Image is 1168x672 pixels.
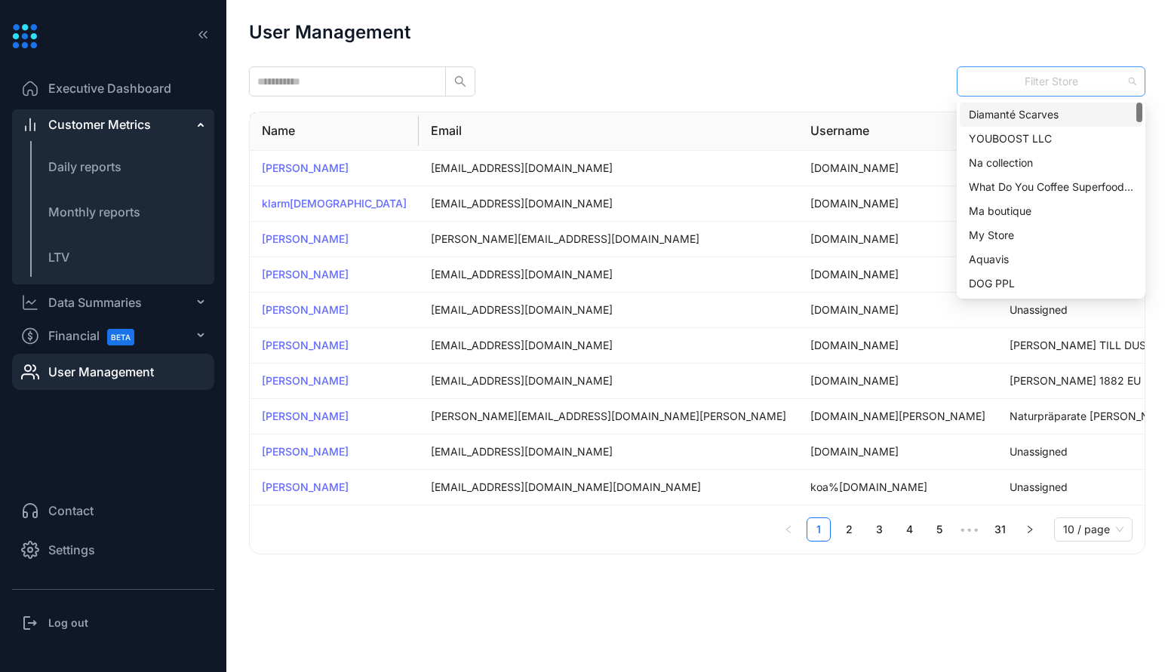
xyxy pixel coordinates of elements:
[897,517,921,542] li: 4
[48,79,171,97] span: Executive Dashboard
[1018,517,1042,542] button: right
[807,517,831,542] li: 1
[419,257,798,293] td: [EMAIL_ADDRESS][DOMAIN_NAME]
[48,159,121,174] span: Daily reports
[419,151,798,186] td: [EMAIL_ADDRESS][DOMAIN_NAME]
[798,151,997,186] td: [DOMAIN_NAME]
[969,179,1133,195] div: What Do You Coffee Superfoods Inc
[262,232,349,245] a: [PERSON_NAME]
[798,222,997,257] td: [DOMAIN_NAME]
[419,186,798,222] td: [EMAIL_ADDRESS][DOMAIN_NAME]
[798,470,997,505] td: koa%[DOMAIN_NAME]
[1018,517,1042,542] li: Next Page
[798,364,997,399] td: [DOMAIN_NAME]
[867,517,891,542] li: 3
[960,103,1142,127] div: Diamanté Scarves
[1063,518,1123,541] span: 10 / page
[262,445,349,458] a: [PERSON_NAME]
[1054,517,1133,542] div: Page Size
[927,517,951,542] li: 5
[454,75,466,87] span: search
[48,250,69,265] span: LTV
[988,518,1011,541] a: 31
[419,328,798,364] td: [EMAIL_ADDRESS][DOMAIN_NAME]
[250,112,419,150] th: Name
[807,518,830,541] a: 1
[48,319,148,353] span: Financial
[419,112,798,150] th: Email
[48,293,142,311] div: Data Summaries
[969,251,1133,268] div: Aquavis
[776,517,801,542] li: Previous Page
[798,257,997,293] td: [DOMAIN_NAME]
[969,227,1133,244] div: My Store
[262,268,349,281] a: [PERSON_NAME]
[1025,525,1034,534] span: right
[960,199,1142,223] div: Ma boutique
[107,329,134,345] span: BETA
[969,106,1133,123] div: Diamanté Scarves
[837,517,861,542] li: 2
[419,470,798,505] td: [EMAIL_ADDRESS][DOMAIN_NAME][DOMAIN_NAME]
[798,293,997,328] td: [DOMAIN_NAME]
[262,197,407,210] a: klarm[DEMOGRAPHIC_DATA]
[784,525,793,534] span: left
[798,112,997,150] th: Username
[898,518,921,541] a: 4
[798,434,997,470] td: [DOMAIN_NAME]
[798,399,997,434] td: [DOMAIN_NAME][PERSON_NAME]
[419,364,798,399] td: [EMAIL_ADDRESS][DOMAIN_NAME]
[262,161,349,174] a: [PERSON_NAME]
[969,203,1133,219] div: Ma boutique
[48,115,151,133] span: Customer Metrics
[960,223,1142,247] div: My Store
[419,399,798,434] td: [PERSON_NAME][EMAIL_ADDRESS][DOMAIN_NAME][PERSON_NAME]
[969,130,1133,147] div: YOUBOOST LLC
[798,328,997,364] td: [DOMAIN_NAME]
[776,517,801,542] button: left
[249,23,410,42] h1: User Management
[960,151,1142,175] div: Na collection
[969,275,1133,292] div: DOG PPL
[957,517,982,542] li: Next 5 Pages
[988,517,1012,542] li: 31
[960,247,1142,272] div: Aquavis
[48,204,140,219] span: Monthly reports
[868,518,890,541] a: 3
[48,502,94,520] span: Contact
[957,517,982,542] span: •••
[928,518,951,541] a: 5
[48,363,154,381] span: User Management
[262,410,349,422] a: [PERSON_NAME]
[48,615,88,631] h3: Log out
[262,339,349,351] a: [PERSON_NAME]
[960,127,1142,151] div: YOUBOOST LLC
[262,480,349,493] a: [PERSON_NAME]
[960,272,1142,296] div: DOG PPL
[960,175,1142,199] div: What Do You Coffee Superfoods Inc
[262,374,349,387] a: [PERSON_NAME]
[798,186,997,222] td: [DOMAIN_NAME]
[838,518,860,541] a: 2
[419,293,798,328] td: [EMAIL_ADDRESS][DOMAIN_NAME]
[969,155,1133,171] div: Na collection
[419,434,798,470] td: [EMAIL_ADDRESS][DOMAIN_NAME]
[48,541,95,559] span: Settings
[262,303,349,316] a: [PERSON_NAME]
[419,222,798,257] td: [PERSON_NAME][EMAIL_ADDRESS][DOMAIN_NAME]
